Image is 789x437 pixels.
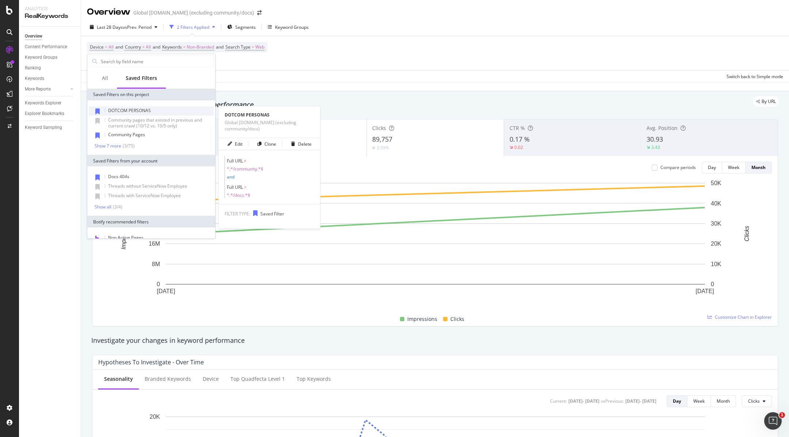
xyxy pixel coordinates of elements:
[264,141,276,147] div: Clone
[510,124,525,131] span: CTR %
[225,211,250,217] span: FILTER TYPE:
[647,135,663,143] span: 30.93
[121,218,127,249] text: Impressions
[265,21,312,33] button: Keyword Groups
[91,336,779,345] div: Investigate your changes in keyword performance
[647,124,678,131] span: Avg. Position
[97,24,123,30] span: Last 28 Days
[25,75,44,83] div: Keywords
[660,164,696,170] div: Compare periods
[711,221,721,227] text: 30K
[145,375,191,383] div: Branded Keywords
[227,166,315,172] span: ^.*/community.*$
[87,216,215,227] div: Botify recommended filters
[244,158,247,164] span: ≠
[450,315,464,323] span: Clicks
[673,398,681,404] div: Day
[746,162,772,173] button: Month
[711,261,721,267] text: 10K
[102,74,108,82] div: All
[727,73,783,80] div: Switch back to Simple mode
[108,183,187,189] span: Threads without ServiceNow Employee
[510,135,530,143] span: 0.17 %
[275,24,309,30] div: Keyword Groups
[25,110,76,118] a: Explorer Bookmarks
[108,234,144,241] span: Non Active Pages
[105,44,107,50] span: =
[255,42,264,52] span: Web
[108,42,114,52] span: All
[708,164,716,170] div: Day
[98,179,772,306] svg: A chart.
[702,162,722,173] button: Day
[216,44,224,50] span: and
[177,24,209,30] div: 2 Filters Applied
[25,32,42,40] div: Overview
[695,288,714,294] text: [DATE]
[150,414,160,420] text: 20K
[651,144,660,150] div: 3.43
[108,117,202,129] span: Community pages that existed in previous and current crawl (10/12 vs. 10/5 only)
[167,21,218,33] button: 2 Filters Applied
[25,6,75,12] div: Analytics
[224,21,259,33] button: Segments
[219,112,320,118] div: DOTCOM PERSONAS
[115,44,123,50] span: and
[717,398,730,404] div: Month
[111,204,122,210] div: ( 3 / 4 )
[25,54,76,61] a: Keyword Groups
[377,145,389,151] div: 3.59%
[95,143,121,148] div: Show 7 more
[372,135,392,143] span: 89,757
[711,200,721,206] text: 40K
[514,144,523,150] div: 0.02
[157,288,175,294] text: [DATE]
[667,395,687,407] button: Day
[227,184,243,190] span: Full URL
[149,241,160,247] text: 16M
[748,398,760,404] span: Clicks
[751,164,766,170] div: Month
[298,141,312,147] div: Delete
[126,74,157,82] div: Saved Filters
[227,158,243,164] span: Full URL
[297,375,331,383] div: Top Keywords
[372,124,386,131] span: Clicks
[227,174,235,180] span: and
[187,42,214,52] span: Non-Branded
[25,12,75,20] div: RealKeywords
[25,75,76,83] a: Keywords
[125,44,141,50] span: Country
[715,314,772,320] span: Customize Chart in Explorer
[25,64,41,72] div: Ranking
[711,395,736,407] button: Month
[25,85,68,93] a: More Reports
[142,44,145,50] span: =
[87,6,130,18] div: Overview
[708,314,772,320] a: Customize Chart in Explorer
[407,315,437,323] span: Impressions
[25,32,76,40] a: Overview
[25,85,51,93] div: More Reports
[753,96,779,107] div: legacy label
[227,192,315,198] span: ^.*/docs.*$
[372,147,375,149] img: Equal
[744,226,750,242] text: Clicks
[711,241,721,247] text: 20K
[742,395,772,407] button: Clicks
[157,281,160,287] text: 0
[87,89,215,100] div: Saved Filters on this project
[108,107,151,114] span: DOTCOM PERSONAS
[711,281,714,287] text: 0
[255,138,276,150] button: Clone
[722,162,746,173] button: Week
[25,43,67,51] div: Content Performance
[25,110,64,118] div: Explorer Bookmarks
[25,54,57,61] div: Keyword Groups
[87,155,215,166] div: Saved Filters from your account
[235,24,256,30] span: Segments
[225,138,243,150] button: Edit
[568,398,599,404] div: [DATE] - [DATE]
[25,99,76,107] a: Keywords Explorer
